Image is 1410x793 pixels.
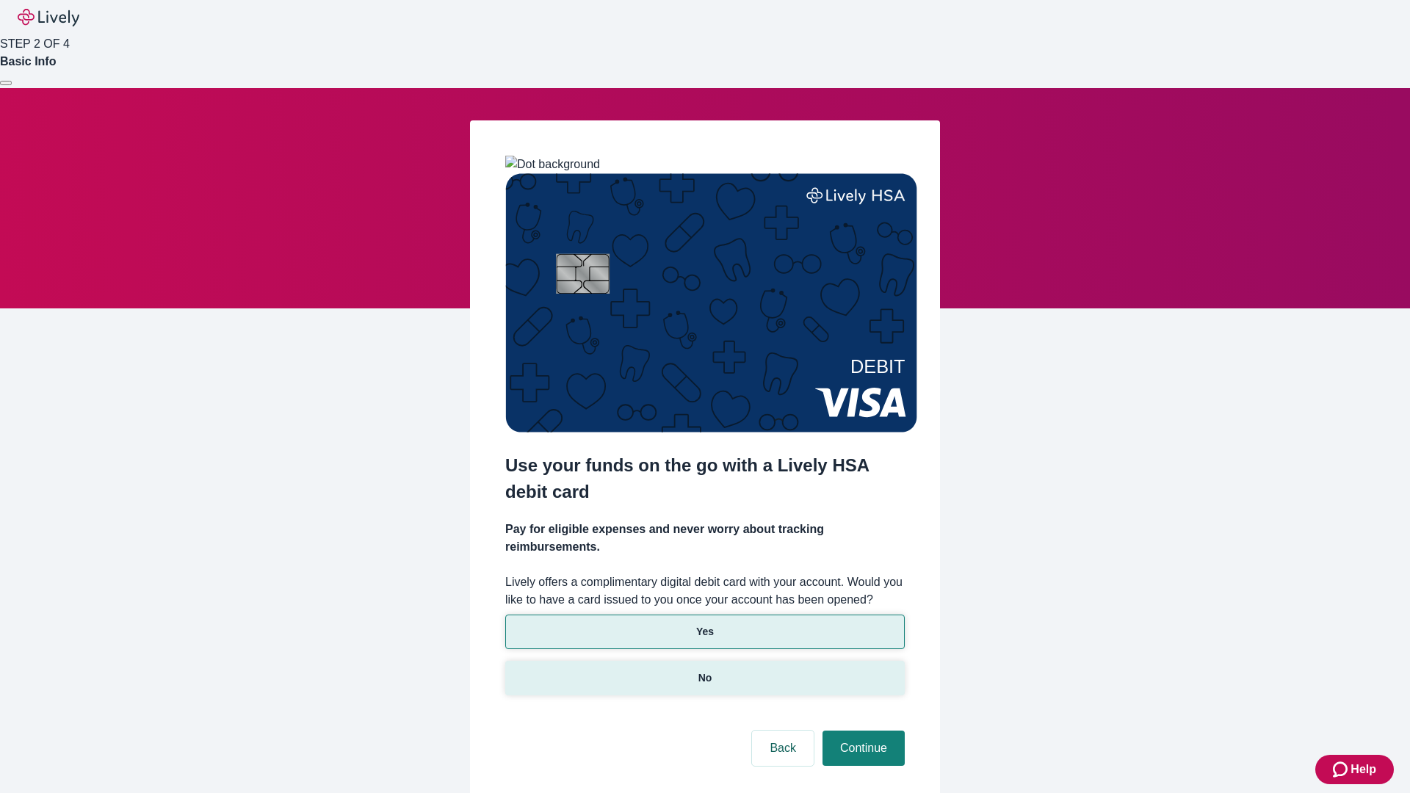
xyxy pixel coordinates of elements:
[1351,761,1376,778] span: Help
[505,173,917,432] img: Debit card
[822,731,905,766] button: Continue
[505,156,600,173] img: Dot background
[1315,755,1394,784] button: Zendesk support iconHelp
[505,615,905,649] button: Yes
[698,670,712,686] p: No
[1333,761,1351,778] svg: Zendesk support icon
[505,661,905,695] button: No
[696,624,714,640] p: Yes
[505,521,905,556] h4: Pay for eligible expenses and never worry about tracking reimbursements.
[505,452,905,505] h2: Use your funds on the go with a Lively HSA debit card
[505,573,905,609] label: Lively offers a complimentary digital debit card with your account. Would you like to have a card...
[18,9,79,26] img: Lively
[752,731,814,766] button: Back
